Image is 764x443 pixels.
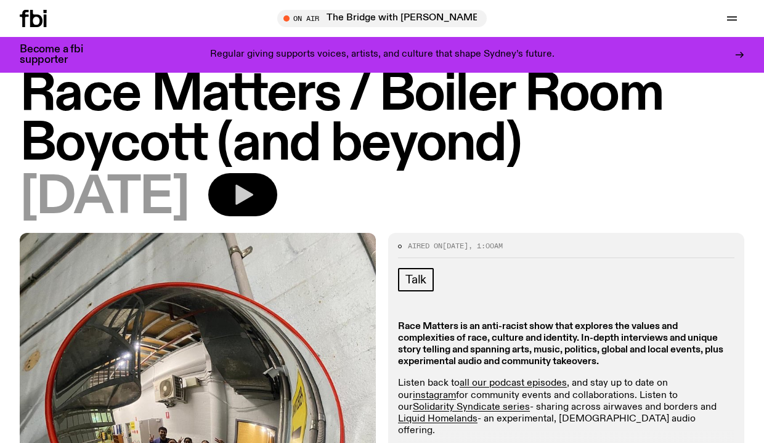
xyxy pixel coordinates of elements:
span: [DATE] [20,173,189,223]
p: Regular giving supports voices, artists, and culture that shape Sydney’s future. [210,49,555,60]
span: , 1:00am [468,241,503,251]
a: Liquid Homelands [398,414,477,424]
a: instagram [413,391,456,400]
a: all our podcast episodes [460,378,567,388]
span: Talk [405,273,426,287]
button: On AirThe Bridge with [PERSON_NAME] [277,10,487,27]
p: Listen back to , and stay up to date on our for community events and collaborations. Listen to ou... [398,378,734,437]
span: Aired on [408,241,442,251]
a: Talk [398,268,434,291]
h1: Race Matters / Boiler Room Boycott (and beyond) [20,70,744,169]
h3: Become a fbi supporter [20,44,99,65]
a: Solidarity Syndicate series [413,402,530,412]
strong: Race Matters is an anti-racist show that explores the values and complexities of race, culture an... [398,322,723,367]
span: [DATE] [442,241,468,251]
